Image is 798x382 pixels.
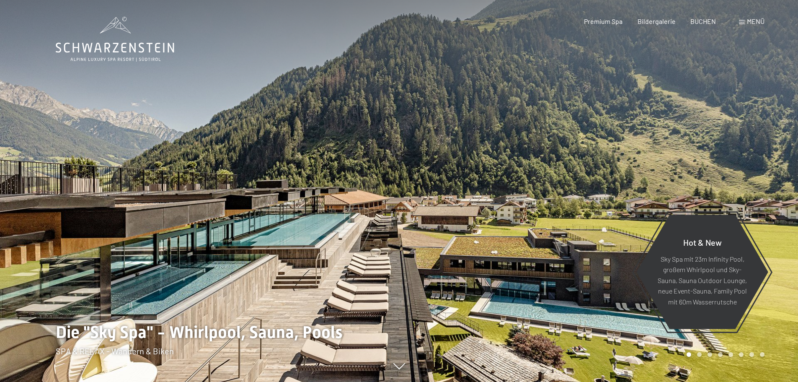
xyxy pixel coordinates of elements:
span: Menü [747,17,764,25]
div: Carousel Page 6 [739,352,744,357]
div: Carousel Page 2 [697,352,702,357]
span: Hot & New [683,237,722,247]
div: Carousel Pagination [684,352,764,357]
div: Carousel Page 8 [760,352,764,357]
div: Carousel Page 5 [728,352,733,357]
a: BUCHEN [690,17,716,25]
a: Bildergalerie [638,17,676,25]
p: Sky Spa mit 23m Infinity Pool, großem Whirlpool und Sky-Sauna, Sauna Outdoor Lounge, neue Event-S... [657,253,748,307]
div: Carousel Page 3 [708,352,712,357]
div: Carousel Page 7 [749,352,754,357]
a: Hot & New Sky Spa mit 23m Infinity Pool, großem Whirlpool und Sky-Sauna, Sauna Outdoor Lounge, ne... [636,214,769,330]
div: Carousel Page 4 [718,352,723,357]
div: Carousel Page 1 (Current Slide) [687,352,691,357]
a: Premium Spa [584,17,622,25]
